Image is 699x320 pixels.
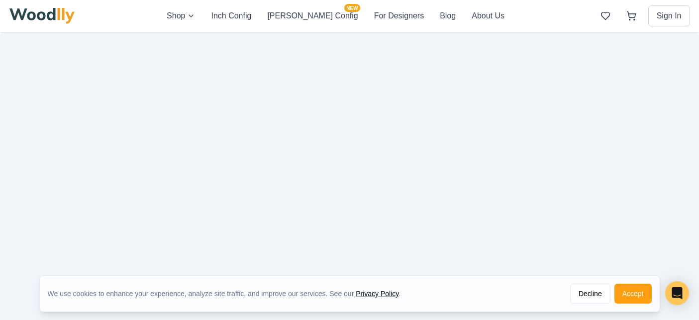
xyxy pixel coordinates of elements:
[648,5,690,26] button: Sign In
[344,4,360,12] span: NEW
[570,284,610,304] button: Decline
[614,284,652,304] button: Accept
[374,10,424,22] button: For Designers
[267,10,358,22] button: [PERSON_NAME] ConfigNEW
[167,10,195,22] button: Shop
[440,10,456,22] button: Blog
[665,281,689,305] div: Open Intercom Messenger
[9,8,75,24] img: Woodlly
[472,10,504,22] button: About Us
[48,289,409,299] div: We use cookies to enhance your experience, analyze site traffic, and improve our services. See our .
[211,10,251,22] button: Inch Config
[356,290,399,298] a: Privacy Policy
